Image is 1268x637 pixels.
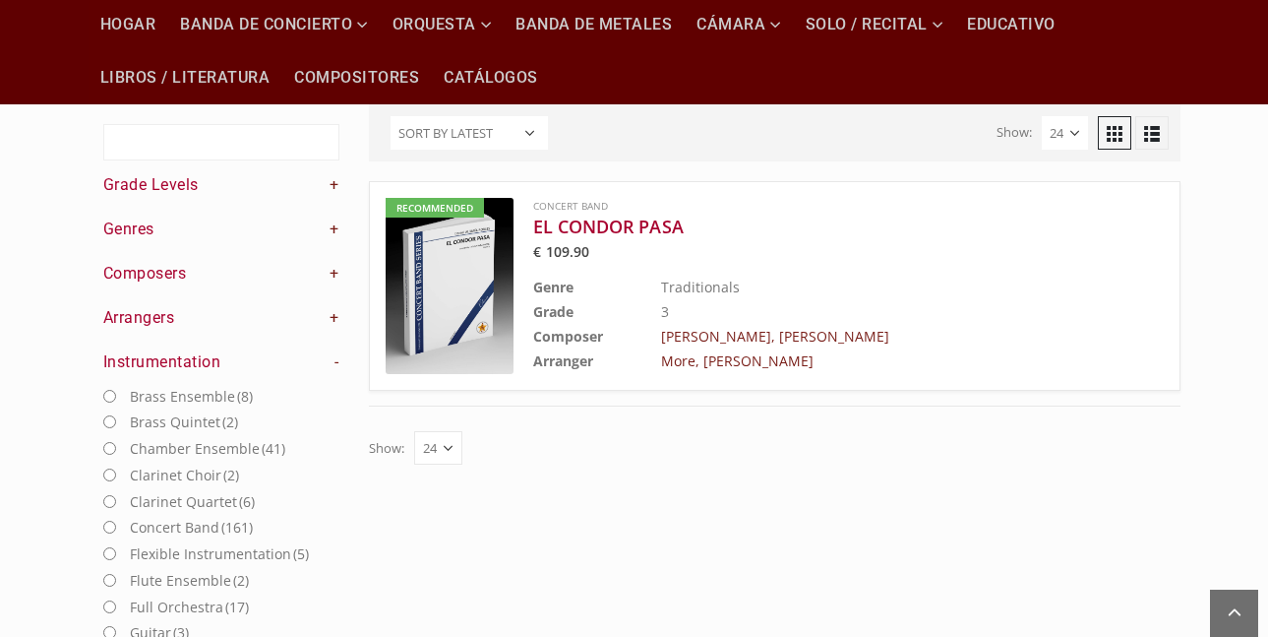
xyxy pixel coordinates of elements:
[103,307,339,329] h4: Arrangers
[100,68,271,87] font: Libros / Literatura
[533,215,1065,238] a: EL CONDOR PASA
[369,436,404,461] label: Show:
[130,489,255,514] label: Clarinet Quartet
[237,387,253,406] span: (8)
[89,51,282,104] a: Libros / Literatura
[334,351,339,373] a: -
[180,15,352,33] font: Banda de concierto
[294,68,419,87] font: Compositores
[239,492,255,511] span: (6)
[225,598,249,616] span: (17)
[130,568,249,593] label: Flute Ensemble
[103,263,339,285] h4: Composers
[330,307,339,329] a: +
[533,278,574,296] b: Genre
[262,439,285,458] span: (41)
[103,219,339,240] h4: Genres
[533,242,590,261] bdi: 109.90
[330,263,339,285] a: +
[391,116,548,150] select: Shop order
[444,68,538,87] font: Catálogos
[222,413,238,431] span: (2)
[130,463,239,487] label: Clarinet Choir
[806,15,928,33] font: Solo / Recital
[661,299,1065,324] td: 3
[330,174,339,196] a: +
[130,515,253,540] label: Concert Band
[392,15,476,33] font: Orquesta
[103,351,339,373] h4: Instrumentation
[282,51,431,104] a: Compositores
[696,15,765,33] font: Cámara
[386,198,513,374] a: Recommended
[432,51,550,104] a: Catálogos
[221,518,253,537] span: (161)
[293,544,309,563] span: (5)
[130,436,285,461] label: Chamber Ensemble
[661,327,889,346] a: [PERSON_NAME], [PERSON_NAME]
[661,275,1065,299] td: Traditionals
[1135,116,1169,150] a: List View
[533,351,593,370] b: Arranger
[1098,116,1131,150] a: Grid View
[100,15,156,33] font: Hogar
[967,15,1056,33] font: Educativo
[533,302,574,321] b: Grade
[533,327,603,346] b: Composer
[533,242,541,261] span: €
[103,174,339,196] h4: Grade Levels
[386,198,484,218] div: Recommended
[515,15,672,33] font: Banda de metales
[233,571,249,590] span: (2)
[130,384,253,409] label: Brass Ensemble
[533,199,608,213] a: Concert Band
[130,541,309,566] label: Flexible Instrumentation
[330,219,339,240] a: +
[130,410,238,434] label: Brass Quintet
[223,466,239,484] span: (2)
[130,595,249,619] label: Full Orchestra
[996,120,1032,145] label: Show:
[661,351,814,370] a: More, [PERSON_NAME]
